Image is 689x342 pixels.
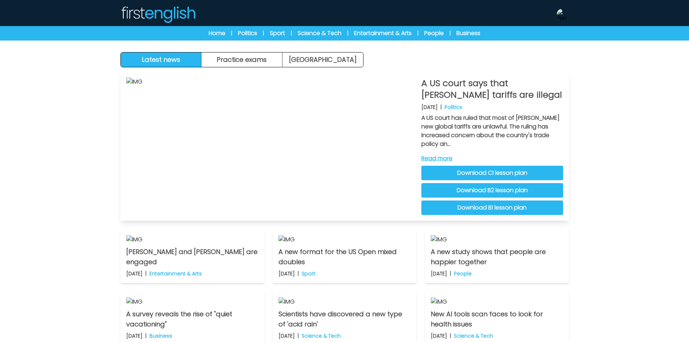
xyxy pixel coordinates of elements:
[126,332,143,339] p: [DATE]
[431,332,447,339] p: [DATE]
[421,104,438,111] p: [DATE]
[278,309,411,329] p: Scientists have discovered a new type of 'acid rain'
[278,332,295,339] p: [DATE]
[354,29,412,38] a: Entertainment & Arts
[456,29,480,38] a: Business
[445,104,462,111] p: Politics
[263,30,264,37] span: |
[302,332,341,339] p: Science & Tech
[278,235,411,244] img: IMG
[425,229,569,283] a: IMG A new study shows that people are happier together [DATE] | People
[201,52,282,67] button: Practice exams
[421,77,563,101] p: A US court says that [PERSON_NAME] tariffs are illegal
[431,235,563,244] img: IMG
[417,30,418,37] span: |
[557,9,568,20] img: Neil Storey
[421,114,563,148] p: A US court has ruled that most of [PERSON_NAME] new global tariffs are unlawful. The ruling has i...
[145,270,146,277] b: |
[421,166,563,180] a: Download C1 lesson plan
[278,297,411,306] img: IMG
[278,270,295,277] p: [DATE]
[209,29,225,38] a: Home
[421,154,563,163] a: Read more
[278,247,411,267] p: A new format for the US Open mixed doubles
[298,270,299,277] b: |
[126,247,258,267] p: [PERSON_NAME] and [PERSON_NAME] are engaged
[291,30,292,37] span: |
[441,104,442,111] b: |
[431,297,563,306] img: IMG
[421,183,563,198] a: Download B2 lesson plan
[454,270,472,277] p: People
[424,29,444,38] a: People
[149,270,202,277] p: Entertainment & Arts
[431,247,563,267] p: A new study shows that people are happier together
[149,332,172,339] p: Business
[273,229,416,283] a: IMG A new format for the US Open mixed doubles [DATE] | Sport
[347,30,348,37] span: |
[126,309,258,329] p: A survey reveals the rise of "quiet vacationing"
[120,229,264,283] a: IMG [PERSON_NAME] and [PERSON_NAME] are engaged [DATE] | Entertainment & Arts
[231,30,232,37] span: |
[450,30,451,37] span: |
[298,29,341,38] a: Science & Tech
[282,52,363,67] a: [GEOGRAPHIC_DATA]
[121,52,202,67] button: Latest news
[126,297,258,306] img: IMG
[238,29,257,38] a: Politics
[450,270,451,277] b: |
[302,270,315,277] p: Sport
[126,270,143,277] p: [DATE]
[431,270,447,277] p: [DATE]
[120,6,196,23] img: Logo
[431,309,563,329] p: New AI tools scan faces to look for health issues
[298,332,299,339] b: |
[454,332,493,339] p: Science & Tech
[270,29,285,38] a: Sport
[450,332,451,339] b: |
[145,332,146,339] b: |
[126,235,258,244] img: IMG
[421,200,563,215] a: Download B1 lesson plan
[126,77,416,215] img: IMG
